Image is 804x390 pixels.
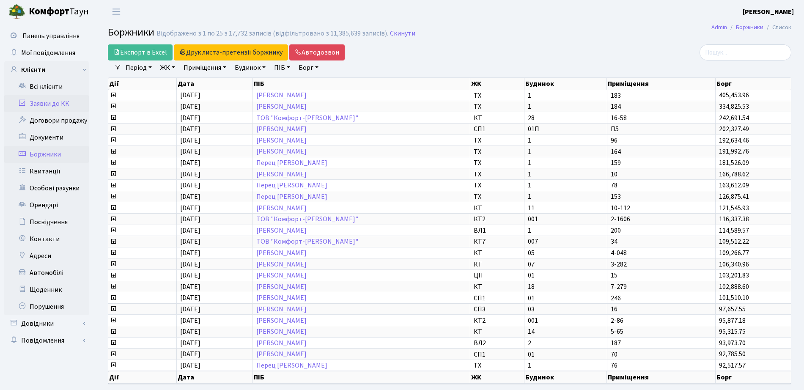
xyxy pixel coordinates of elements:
a: ТОВ "Комфорт-[PERSON_NAME]" [256,237,358,246]
span: ЦП [474,272,521,279]
span: 192,634.46 [719,136,749,145]
a: [PERSON_NAME] [256,124,307,134]
a: Договори продажу [4,112,89,129]
span: 191,992.76 [719,147,749,157]
span: 1 [528,159,603,166]
span: 163,612.09 [719,181,749,190]
span: [DATE] [180,248,200,258]
a: Орендарі [4,197,89,214]
span: 3-282 [611,261,712,268]
span: 07 [528,261,603,268]
span: ТХ [474,137,521,144]
th: Борг [716,371,792,384]
a: Перец [PERSON_NAME] [256,158,327,168]
span: ТХ [474,171,521,178]
a: Адреси [4,247,89,264]
span: СП3 [474,306,521,313]
span: П5 [611,126,712,132]
span: [DATE] [180,214,200,224]
span: 11 [528,205,603,211]
a: Admin [711,23,727,32]
span: КТ [474,283,521,290]
th: Приміщення [607,371,715,384]
span: 1 [528,103,603,110]
span: [DATE] [180,271,200,280]
th: Будинок [524,371,607,384]
span: 2-86 [611,317,712,324]
img: logo.png [8,3,25,20]
b: [PERSON_NAME] [743,7,794,16]
span: 34 [611,238,712,245]
span: 76 [611,362,712,369]
a: [PERSON_NAME] [256,316,307,325]
input: Пошук... [700,44,791,60]
a: Перец [PERSON_NAME] [256,361,327,370]
span: 001 [528,216,603,222]
a: [PERSON_NAME] [256,327,307,336]
a: [PERSON_NAME] [256,170,307,179]
span: 121,545.93 [719,203,749,213]
span: 114,589.57 [719,226,749,235]
a: Довідники [4,315,89,332]
a: Порушення [4,298,89,315]
span: ТХ [474,103,521,110]
span: 15 [611,272,712,279]
a: [PERSON_NAME] [256,271,307,280]
span: 183 [611,92,712,99]
span: 1 [528,362,603,369]
a: ПІБ [271,60,294,75]
a: Мої повідомлення [4,44,89,61]
span: 14 [528,328,603,335]
span: [DATE] [180,338,200,348]
span: [DATE] [180,102,200,111]
span: 95,877.18 [719,316,746,325]
span: 106,340.96 [719,260,749,269]
span: Мої повідомлення [21,48,75,58]
span: 007 [528,238,603,245]
a: Заявки до КК [4,95,89,112]
span: 246 [611,295,712,302]
span: КТ [474,205,521,211]
span: 109,512.22 [719,237,749,246]
span: 166,788.62 [719,170,749,179]
a: ТОВ "Комфорт-[PERSON_NAME]" [256,214,358,224]
span: 95,315.75 [719,327,746,336]
span: СП1 [474,351,521,358]
a: Посвідчення [4,214,89,231]
span: 1 [528,227,603,234]
span: ТХ [474,193,521,200]
th: Приміщення [607,78,715,90]
span: ВЛ1 [474,227,521,234]
nav: breadcrumb [699,19,804,36]
span: 96 [611,137,712,144]
span: [DATE] [180,181,200,190]
span: 10-112 [611,205,712,211]
span: СП1 [474,126,521,132]
span: 5-65 [611,328,712,335]
span: 1 [528,193,603,200]
button: Друк листа-претензії боржнику [174,44,288,60]
span: КТ [474,115,521,121]
a: [PERSON_NAME] [256,294,307,303]
a: Експорт в Excel [108,44,173,60]
span: ТХ [474,159,521,166]
span: 16 [611,306,712,313]
span: [DATE] [180,327,200,336]
span: КТ [474,250,521,256]
span: 405,453.96 [719,91,749,100]
span: 28 [528,115,603,121]
span: [DATE] [180,124,200,134]
span: 202,327.49 [719,124,749,134]
a: Боржники [4,146,89,163]
span: [DATE] [180,237,200,246]
div: Відображено з 1 по 25 з 17,732 записів (відфільтровано з 11,385,639 записів). [156,30,388,38]
span: 102,888.60 [719,282,749,291]
span: 187 [611,340,712,346]
span: 01 [528,272,603,279]
span: КТ7 [474,238,521,245]
span: 200 [611,227,712,234]
span: 001 [528,317,603,324]
span: 70 [611,351,712,358]
span: ВЛ2 [474,340,521,346]
span: [DATE] [180,361,200,370]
